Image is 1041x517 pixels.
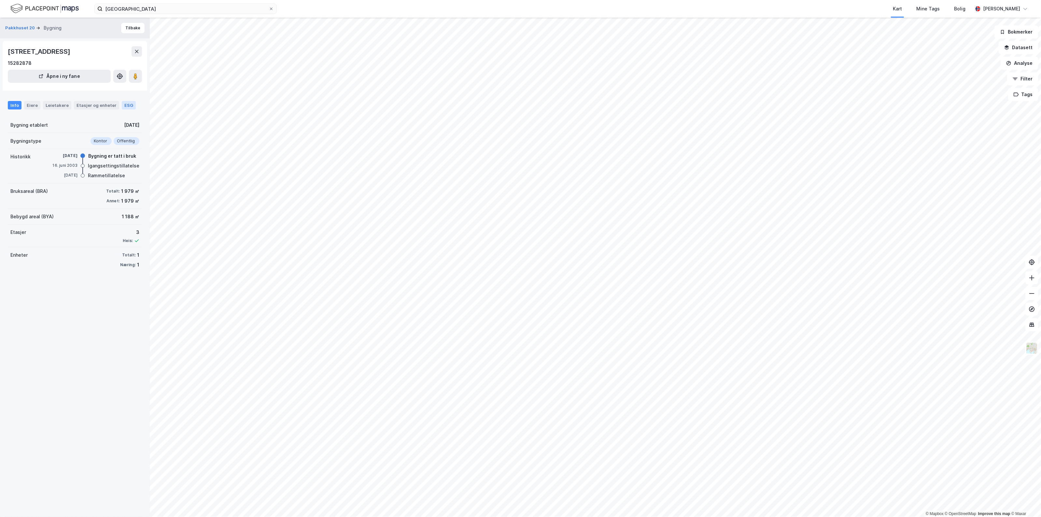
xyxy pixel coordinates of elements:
[10,228,26,236] div: Etasjer
[893,5,902,13] div: Kart
[1001,57,1038,70] button: Analyse
[24,101,40,109] div: Eiere
[88,162,139,170] div: Igangsettingstillatelse
[51,172,77,178] div: [DATE]
[122,213,139,221] div: 1 188 ㎡
[124,121,139,129] div: [DATE]
[120,262,136,267] div: Næring:
[103,4,269,14] input: Søk på adresse, matrikkel, gårdeiere, leietakere eller personer
[43,101,71,109] div: Leietakere
[999,41,1038,54] button: Datasett
[137,261,139,269] div: 1
[88,152,136,160] div: Bygning er tatt i bruk
[1008,486,1041,517] iframe: Chat Widget
[123,228,139,236] div: 3
[8,101,21,109] div: Info
[1008,88,1038,101] button: Tags
[122,101,136,109] div: ESG
[121,23,145,33] button: Tilbake
[77,102,117,108] div: Etasjer og enheter
[121,187,139,195] div: 1 979 ㎡
[51,163,77,168] div: 16. juni 2003
[10,251,28,259] div: Enheter
[10,137,41,145] div: Bygningstype
[5,25,36,31] button: Pakkhuset 20
[106,189,120,194] div: Totalt:
[945,511,977,516] a: OpenStreetMap
[916,5,940,13] div: Mine Tags
[954,5,965,13] div: Bolig
[123,238,133,243] div: Heis:
[51,153,77,159] div: [DATE]
[106,198,120,204] div: Annet:
[8,70,111,83] button: Åpne i ny fane
[978,511,1010,516] a: Improve this map
[1007,72,1038,85] button: Filter
[137,251,139,259] div: 1
[1026,342,1038,354] img: Z
[10,3,79,14] img: logo.f888ab2527a4732fd821a326f86c7f29.svg
[122,252,136,258] div: Totalt:
[88,172,125,180] div: Rammetillatelse
[10,121,48,129] div: Bygning etablert
[10,153,31,161] div: Historikk
[8,46,72,57] div: [STREET_ADDRESS]
[926,511,944,516] a: Mapbox
[983,5,1020,13] div: [PERSON_NAME]
[10,187,48,195] div: Bruksareal (BRA)
[44,24,62,32] div: Bygning
[8,59,32,67] div: 15282878
[121,197,139,205] div: 1 979 ㎡
[10,213,54,221] div: Bebygd areal (BYA)
[994,25,1038,38] button: Bokmerker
